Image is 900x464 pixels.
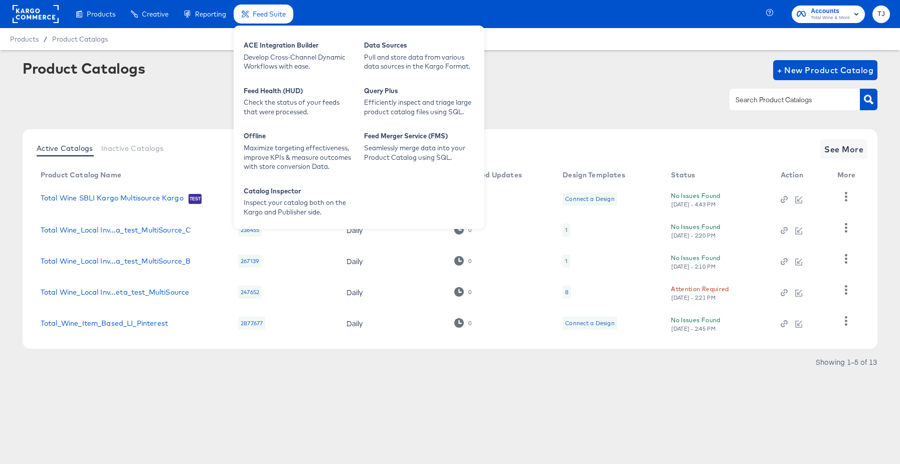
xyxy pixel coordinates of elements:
[454,171,522,179] div: Scheduled Updates
[37,144,93,152] span: Active Catalogs
[876,9,886,20] span: TJ
[41,226,191,234] a: Total Wine_Local Inv...a_test_MultiSource_C
[563,223,570,237] div: 1
[734,94,840,106] input: Search Product Catalogs
[454,318,472,328] div: 0
[824,142,863,156] span: See More
[338,214,447,246] td: Daily
[565,257,568,265] div: 1
[468,258,472,265] div: 0
[773,60,878,80] button: + New Product Catalog
[563,192,617,205] div: Connect a Design
[238,286,262,299] div: 247652
[101,144,164,152] span: Inactive Catalogs
[468,226,472,234] div: 0
[811,6,850,17] span: Accounts
[41,257,191,265] a: Total Wine_Local Inv...a_test_MultiSource_B
[52,35,108,43] a: Product Catalogs
[195,10,226,18] span: Reporting
[41,319,168,327] a: Total_Wine_Item_Based_LI_Pinterest
[10,35,39,43] span: Products
[253,10,286,18] span: Feed Suite
[41,171,121,179] div: Product Catalog Name
[671,284,729,301] button: Attention Required[DATE] - 2:21 PM
[563,286,571,299] div: 8
[39,35,52,43] span: /
[338,246,447,277] td: Daily
[671,284,729,294] div: Attention Required
[671,294,716,301] div: [DATE] - 2:21 PM
[565,226,568,234] div: 1
[41,194,184,204] a: Total Wine SBLI Kargo Multisource Kargo
[811,14,850,22] span: Total Wine & More
[563,317,617,330] div: Connect a Design
[773,167,829,183] th: Action
[663,167,772,183] th: Status
[41,288,189,296] a: Total Wine_Local Inv...eta_test_MultiSource
[872,6,890,23] button: TJ
[565,195,614,203] div: Connect a Design
[142,10,168,18] span: Creative
[238,255,261,268] div: 267139
[792,6,865,23] button: AccountsTotal Wine & More
[238,223,262,237] div: 236455
[454,287,472,297] div: 0
[454,256,472,266] div: 0
[87,10,115,18] span: Products
[565,288,569,296] div: 8
[238,317,265,330] div: 2877677
[563,255,570,268] div: 1
[815,358,877,365] div: Showing 1–5 of 13
[189,195,202,203] span: Test
[338,277,447,308] td: Daily
[563,171,625,179] div: Design Templates
[23,60,145,76] div: Product Catalogs
[820,139,867,159] button: See More
[468,320,472,327] div: 0
[468,289,472,296] div: 0
[777,63,874,77] span: + New Product Catalog
[565,319,614,327] div: Connect a Design
[829,167,867,183] th: More
[338,308,447,339] td: Daily
[454,225,472,235] div: 0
